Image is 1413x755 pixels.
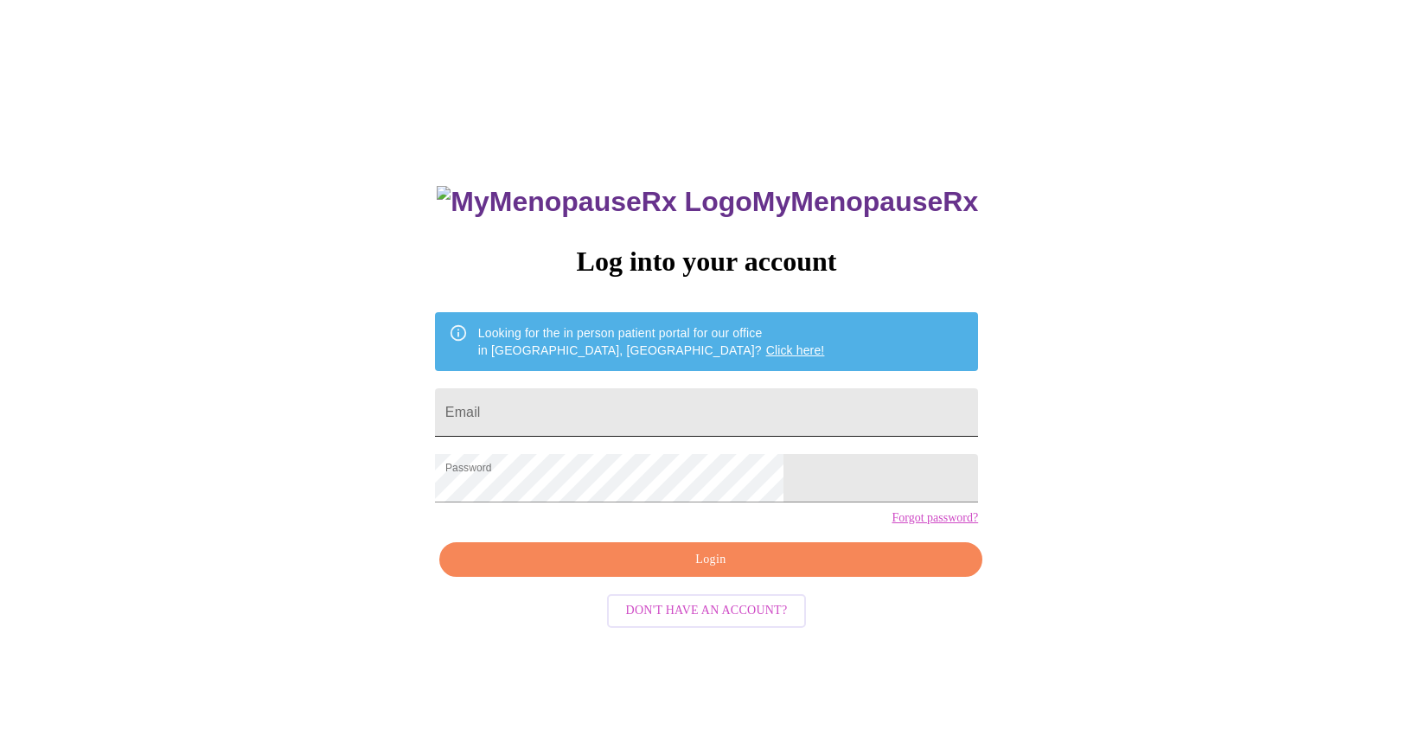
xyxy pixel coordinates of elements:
[478,317,825,366] div: Looking for the in person patient portal for our office in [GEOGRAPHIC_DATA], [GEOGRAPHIC_DATA]?
[439,542,982,578] button: Login
[435,246,978,278] h3: Log into your account
[437,186,978,218] h3: MyMenopauseRx
[766,343,825,357] a: Click here!
[437,186,751,218] img: MyMenopauseRx Logo
[626,600,788,622] span: Don't have an account?
[603,602,811,617] a: Don't have an account?
[607,594,807,628] button: Don't have an account?
[459,549,962,571] span: Login
[892,511,978,525] a: Forgot password?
